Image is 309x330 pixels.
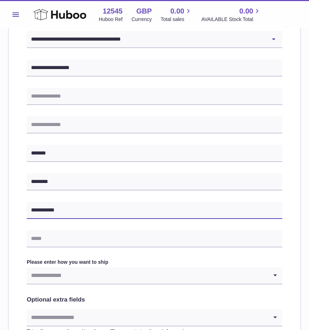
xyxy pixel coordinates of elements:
a: 0.00 Total sales [161,6,192,23]
span: Total sales [161,16,192,23]
h2: Optional extra fields [27,296,282,304]
span: 0.00 [239,6,253,16]
input: Search for option [27,267,268,284]
strong: 12545 [103,6,123,16]
div: Search for option [27,309,282,326]
span: 0.00 [170,6,184,16]
div: Currency [132,16,152,23]
a: 0.00 AVAILABLE Stock Total [201,6,262,23]
div: Search for option [27,267,282,284]
strong: GBP [136,6,151,16]
div: Huboo Ref [99,16,123,23]
input: Search for option [27,309,268,326]
label: Please enter how you want to ship [27,259,282,266]
span: AVAILABLE Stock Total [201,16,262,23]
